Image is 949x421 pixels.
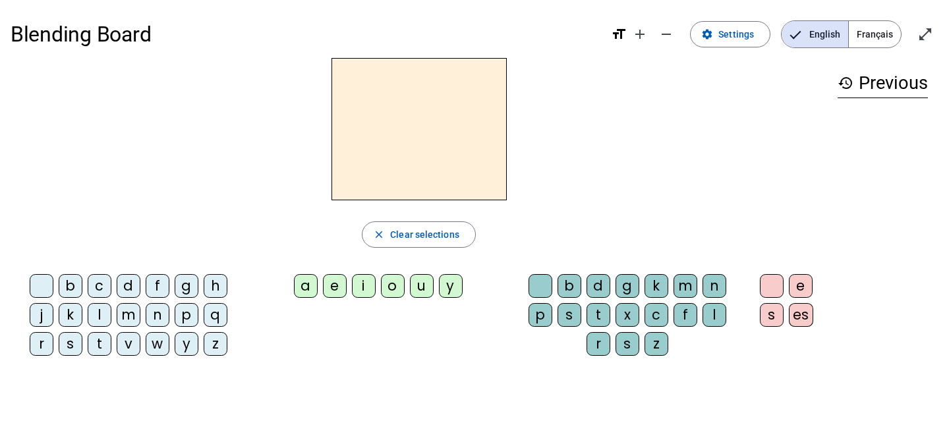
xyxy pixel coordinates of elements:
[703,274,726,298] div: n
[117,332,140,356] div: v
[781,20,902,48] mat-button-toggle-group: Language selection
[362,221,476,248] button: Clear selections
[59,303,82,327] div: k
[558,303,581,327] div: s
[611,26,627,42] mat-icon: format_size
[645,274,668,298] div: k
[59,332,82,356] div: s
[381,274,405,298] div: o
[146,274,169,298] div: f
[645,332,668,356] div: z
[917,26,933,42] mat-icon: open_in_full
[627,21,653,47] button: Increase font size
[616,303,639,327] div: x
[175,303,198,327] div: p
[587,332,610,356] div: r
[294,274,318,298] div: a
[352,274,376,298] div: i
[146,332,169,356] div: w
[323,274,347,298] div: e
[204,274,227,298] div: h
[718,26,754,42] span: Settings
[88,274,111,298] div: c
[410,274,434,298] div: u
[587,274,610,298] div: d
[645,303,668,327] div: c
[701,28,713,40] mat-icon: settings
[838,75,853,91] mat-icon: history
[30,332,53,356] div: r
[616,274,639,298] div: g
[175,332,198,356] div: y
[653,21,679,47] button: Decrease font size
[632,26,648,42] mat-icon: add
[587,303,610,327] div: t
[789,303,813,327] div: es
[11,13,600,55] h1: Blending Board
[88,303,111,327] div: l
[616,332,639,356] div: s
[674,274,697,298] div: m
[373,229,385,240] mat-icon: close
[175,274,198,298] div: g
[690,21,770,47] button: Settings
[117,274,140,298] div: d
[789,274,813,298] div: e
[849,21,901,47] span: Français
[30,303,53,327] div: j
[558,274,581,298] div: b
[204,332,227,356] div: z
[782,21,848,47] span: English
[658,26,674,42] mat-icon: remove
[703,303,726,327] div: l
[204,303,227,327] div: q
[117,303,140,327] div: m
[529,303,552,327] div: p
[838,69,928,98] h3: Previous
[439,274,463,298] div: y
[674,303,697,327] div: f
[390,227,459,242] span: Clear selections
[760,303,784,327] div: s
[146,303,169,327] div: n
[88,332,111,356] div: t
[912,21,938,47] button: Enter full screen
[59,274,82,298] div: b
